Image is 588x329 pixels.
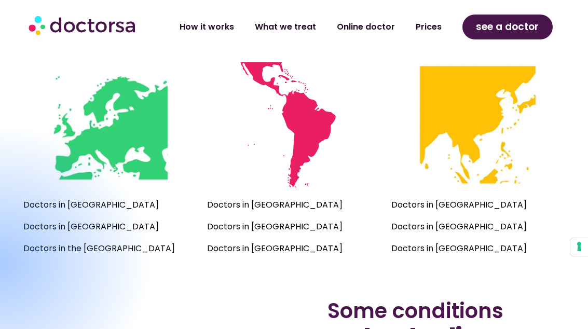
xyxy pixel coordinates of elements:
[207,220,380,234] p: Doctors in [GEOGRAPHIC_DATA]
[462,15,553,39] a: see a doctor
[207,198,380,212] p: Doctors in [GEOGRAPHIC_DATA]
[244,15,326,39] a: What we treat
[48,62,173,187] img: Mini map of the countries where Doctorsa is available - Europe, UK and Turkey
[207,241,380,256] p: Doctors in [GEOGRAPHIC_DATA]
[391,198,565,212] p: Doctors in [GEOGRAPHIC_DATA]
[570,238,588,256] button: Your consent preferences for tracking technologies
[326,15,405,39] a: Online doctor
[160,15,452,39] nav: Menu
[476,19,539,35] span: see a doctor
[391,220,565,234] p: Doctors in [GEOGRAPHIC_DATA]
[405,15,452,39] a: Prices
[415,62,540,187] img: Mini map of the countries where Doctorsa is available - Southeast Asia
[391,241,565,256] p: Doctors in [GEOGRAPHIC_DATA]
[231,62,357,187] img: Mini map of the countries where Doctorsa is available - Latin America
[169,15,244,39] a: How it works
